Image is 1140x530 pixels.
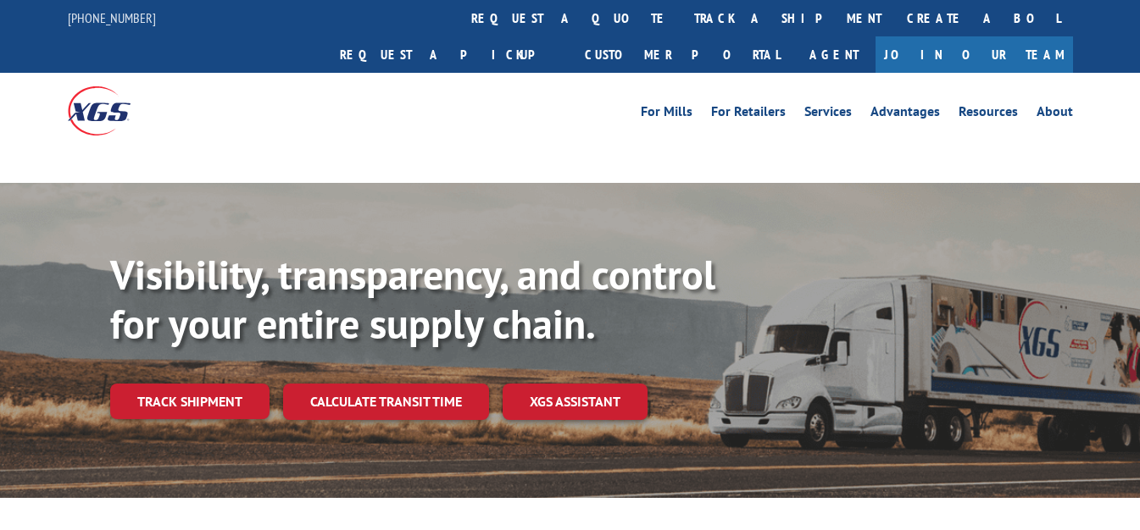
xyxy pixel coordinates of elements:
a: Advantages [870,105,940,124]
a: Agent [792,36,876,73]
a: [PHONE_NUMBER] [68,9,156,26]
a: For Mills [641,105,692,124]
a: XGS ASSISTANT [503,384,648,420]
a: Join Our Team [876,36,1073,73]
a: Customer Portal [572,36,792,73]
a: Resources [959,105,1018,124]
a: Track shipment [110,384,270,419]
a: For Retailers [711,105,786,124]
a: Services [804,105,852,124]
a: Request a pickup [327,36,572,73]
a: About [1037,105,1073,124]
a: Calculate transit time [283,384,489,420]
b: Visibility, transparency, and control for your entire supply chain. [110,248,715,350]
